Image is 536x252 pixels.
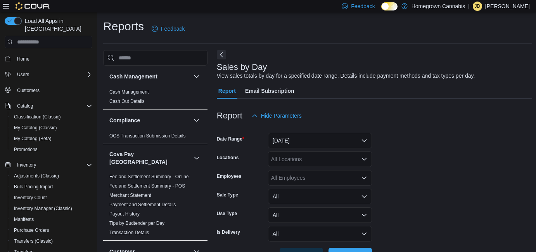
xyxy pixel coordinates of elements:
[103,131,207,144] div: Compliance
[2,53,95,64] button: Home
[218,83,236,99] span: Report
[11,204,92,213] span: Inventory Manager (Classic)
[14,54,33,64] a: Home
[8,203,95,214] button: Inventory Manager (Classic)
[103,19,144,34] h1: Reports
[14,238,53,244] span: Transfers (Classic)
[2,101,95,111] button: Catalog
[485,2,530,11] p: [PERSON_NAME]
[192,116,201,125] button: Compliance
[11,112,64,122] a: Classification (Classic)
[14,160,39,170] button: Inventory
[217,173,241,179] label: Employees
[109,202,176,208] span: Payment and Settlement Details
[217,111,242,120] h3: Report
[11,193,92,202] span: Inventory Count
[217,210,237,217] label: Use Type
[249,108,305,123] button: Hide Parameters
[109,220,164,226] span: Tips by Budtender per Day
[109,150,190,166] button: Cova Pay [GEOGRAPHIC_DATA]
[192,72,201,81] button: Cash Management
[217,229,240,235] label: Is Delivery
[22,17,92,33] span: Load All Apps in [GEOGRAPHIC_DATA]
[11,134,55,143] a: My Catalog (Beta)
[14,101,36,111] button: Catalog
[217,155,239,161] label: Locations
[109,133,186,139] span: OCS Transaction Submission Details
[11,193,50,202] a: Inventory Count
[17,162,36,168] span: Inventory
[109,202,176,207] a: Payment and Settlement Details
[109,116,140,124] h3: Compliance
[245,83,294,99] span: Email Subscription
[11,123,92,132] span: My Catalog (Classic)
[11,134,92,143] span: My Catalog (Beta)
[8,181,95,192] button: Bulk Pricing Import
[109,98,145,104] span: Cash Out Details
[11,182,56,191] a: Bulk Pricing Import
[8,214,95,225] button: Manifests
[14,101,92,111] span: Catalog
[14,173,59,179] span: Adjustments (Classic)
[14,184,53,190] span: Bulk Pricing Import
[11,236,92,246] span: Transfers (Classic)
[17,71,29,78] span: Users
[109,73,190,80] button: Cash Management
[381,2,398,10] input: Dark Mode
[217,192,238,198] label: Sale Type
[11,171,62,181] a: Adjustments (Classic)
[217,50,226,59] button: Next
[11,215,37,224] a: Manifests
[2,85,95,96] button: Customers
[14,160,92,170] span: Inventory
[268,189,372,204] button: All
[17,56,29,62] span: Home
[361,156,367,162] button: Open list of options
[109,116,190,124] button: Compliance
[8,225,95,236] button: Purchase Orders
[217,136,244,142] label: Date Range
[8,133,95,144] button: My Catalog (Beta)
[14,86,43,95] a: Customers
[11,236,56,246] a: Transfers (Classic)
[11,226,92,235] span: Purchase Orders
[11,112,92,122] span: Classification (Classic)
[103,172,207,240] div: Cova Pay [GEOGRAPHIC_DATA]
[473,2,482,11] div: Jordan Denomme
[268,207,372,223] button: All
[109,73,157,80] h3: Cash Management
[412,2,465,11] p: Homegrown Cannabis
[14,227,49,233] span: Purchase Orders
[14,216,34,222] span: Manifests
[17,103,33,109] span: Catalog
[109,193,151,198] a: Merchant Statement
[149,21,188,36] a: Feedback
[8,122,95,133] button: My Catalog (Classic)
[8,192,95,203] button: Inventory Count
[161,25,185,33] span: Feedback
[14,114,61,120] span: Classification (Classic)
[11,171,92,181] span: Adjustments (Classic)
[14,54,92,63] span: Home
[14,205,72,212] span: Inventory Manager (Classic)
[17,87,40,94] span: Customers
[468,2,470,11] p: |
[11,215,92,224] span: Manifests
[109,133,186,139] a: OCS Transaction Submission Details
[11,123,60,132] a: My Catalog (Classic)
[109,230,149,235] a: Transaction Details
[14,85,92,95] span: Customers
[2,160,95,170] button: Inventory
[103,87,207,109] div: Cash Management
[8,236,95,247] button: Transfers (Classic)
[14,70,92,79] span: Users
[261,112,302,120] span: Hide Parameters
[14,136,52,142] span: My Catalog (Beta)
[14,70,32,79] button: Users
[268,226,372,242] button: All
[109,174,189,180] span: Fee and Settlement Summary - Online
